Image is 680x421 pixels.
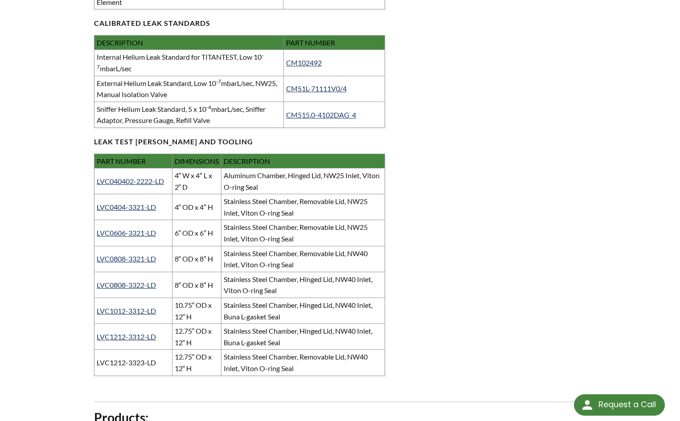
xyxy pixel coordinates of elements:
div: Request a Call [598,394,656,415]
sup: -7 [216,78,221,85]
h4: leak test [PERSON_NAME] and tooling [94,128,385,147]
a: LVC0808-3321-LD [97,254,156,263]
span: PART NUMBER [97,157,146,165]
td: Internal Helium Leak Standard for TITANTEST, Low 10 mbarL/sec [94,50,283,76]
td: 12.75″ OD x 12″ H [172,350,221,376]
a: LVC1012-3312-LD [97,307,156,315]
td: Stainless Steel Chamber, Removable Lid, NW25 Inlet, Viton O-ring Seal [221,220,385,246]
td: 8″ OD x 8″ H [172,246,221,272]
td: Stainless Steel Chamber, Removable Lid, NW40 Inlet, Viton O-ring Seal [221,246,385,272]
h4: calibrated leak standards [94,9,385,28]
span: PART NUMBER [286,38,335,47]
td: 4″ W x 4″ L x 2″ D [172,168,221,194]
a: LVC0808-3322-LD [97,281,156,289]
td: Stainless Steel Chamber, Hinged Lid, NW40 Inlet, Buna L-gasket Seal [221,298,385,324]
td: 8″ OD x 8″ H [172,272,221,298]
td: 10.75″ OD x 12″ H [172,298,221,324]
a: LVC040402-2222-LD [97,177,164,185]
span: DIMENSIONS [175,157,219,165]
span: DESCRIPTION [97,38,143,47]
td: 4″ OD x 4″ H [172,194,221,220]
td: Stainless Steel Chamber, Hinged Lid, NW40 Inlet, Buna L-gasket Seal [221,324,385,350]
td: 12.75″ OD x 12″ H [172,324,221,350]
a: CM51L-71111V0/4 [286,84,347,93]
td: Stainless Steel Chamber, Removable Lid, NW25 Inlet, Viton O-ring Seal [221,194,385,220]
td: Stainless Steel Chamber, Removable Lid, NW40 Inlet, Viton O-ring Seal [221,350,385,376]
a: CM102492 [286,58,322,67]
td: External Helium Leak Standard, Low 10 mbarL/sec, NW25, Manual Isolation Valve [94,76,283,102]
a: CM515.0-4102DAG_4 [286,110,356,119]
a: LVC0404-3321-LD [97,203,156,211]
div: Request a Call [574,394,665,416]
a: LVC1212-3312-LD [97,332,156,341]
sup: -4 [206,104,211,110]
a: LVC0606-3321-LD [97,229,156,237]
td: 6″ OD x 6″ H [172,220,221,246]
span: DESCRIPTION [224,157,270,165]
img: round button [580,398,594,412]
td: LVC1212-3323-LD [94,350,172,376]
td: Aluminum Chamber, Hinged Lid, NW25 Inlet, Viton O-ring Seal [221,168,385,194]
sup: -7 [97,52,263,70]
td: Stainless Steel Chamber, Hinged Lid, NW40 Inlet, Viton O-ring Seal [221,272,385,298]
td: Sniffer Helium Leak Standard, 5 x 10 mbarL/sec, Sniffer Adaptor, Pressure Gauge, Refill Valve [94,102,283,127]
